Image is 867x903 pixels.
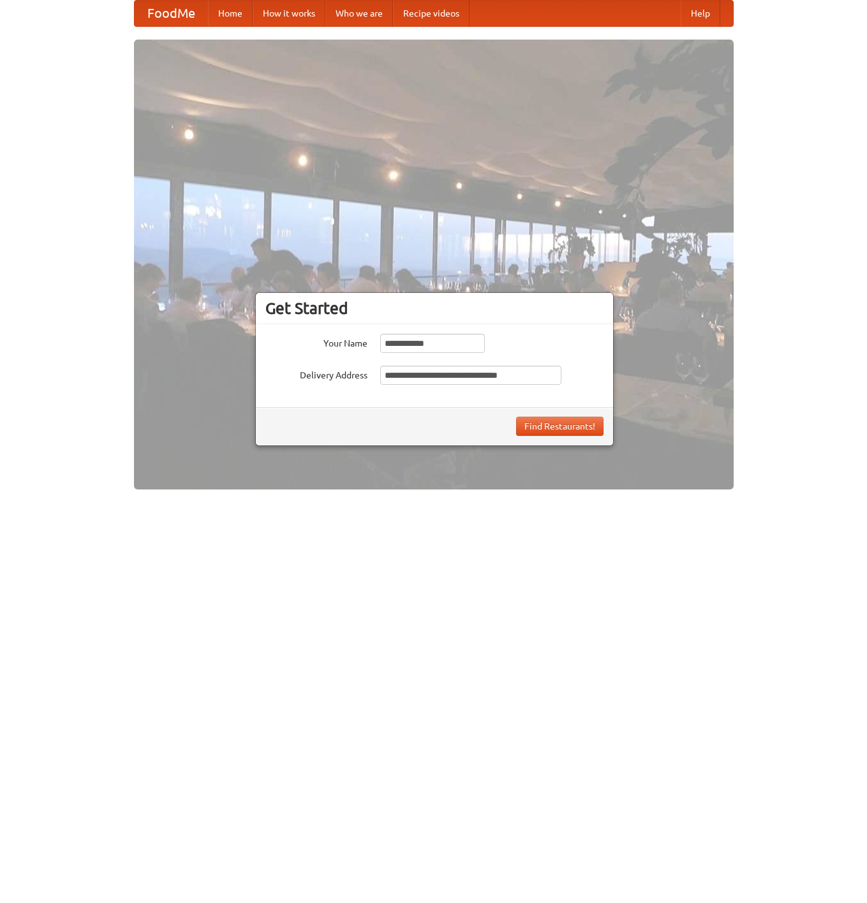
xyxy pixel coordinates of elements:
a: Home [208,1,253,26]
label: Your Name [265,334,367,350]
a: Recipe videos [393,1,470,26]
a: Help [681,1,720,26]
h3: Get Started [265,299,604,318]
label: Delivery Address [265,366,367,382]
button: Find Restaurants! [516,417,604,436]
a: FoodMe [135,1,208,26]
a: How it works [253,1,325,26]
a: Who we are [325,1,393,26]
